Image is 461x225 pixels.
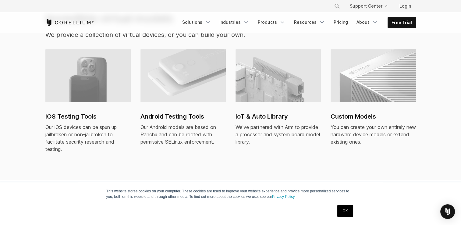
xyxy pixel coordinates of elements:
img: IoT & Auto Library [236,49,321,102]
a: IoT & Auto Library IoT & Auto Library We've partnered with Arm to provide a processor and system ... [236,49,321,153]
a: Corellium Home [45,19,94,26]
a: Free Trial [388,17,416,28]
img: Custom Models [331,49,416,102]
div: Our Android models are based on Ranchu and can be rooted with permissive SELinux enforcement. [140,123,226,145]
div: You can create your own entirely new hardware device models or extend existing ones. [331,123,416,145]
p: We provide a collection of virtual devices, or you can build your own. [45,30,288,39]
a: Support Center [345,1,392,12]
a: Resources [290,17,329,28]
a: Android virtual machine and devices Android Testing Tools Our Android models are based on Ranchu ... [140,49,226,153]
h2: iOS Testing Tools [45,112,131,121]
h2: Custom Models [331,112,416,121]
a: OK [337,205,353,217]
a: About [353,17,381,28]
div: We've partnered with Arm to provide a processor and system board model library. [236,123,321,145]
a: Custom Models Custom Models You can create your own entirely new hardware device models or extend... [331,49,416,153]
img: iPhone virtual machine and devices [45,49,131,102]
a: Login [395,1,416,12]
div: Navigation Menu [327,1,416,12]
button: Search [332,1,342,12]
img: Android virtual machine and devices [140,49,226,102]
a: Privacy Policy. [272,195,296,199]
a: Industries [216,17,253,28]
div: Our iOS devices can be spun up jailbroken or non-jailbroken to facilitate security research and t... [45,123,131,153]
p: This website stores cookies on your computer. These cookies are used to improve your website expe... [106,188,355,199]
a: Products [254,17,289,28]
div: Navigation Menu [179,17,416,28]
a: Pricing [330,17,352,28]
a: iPhone virtual machine and devices iOS Testing Tools Our iOS devices can be spun up jailbroken or... [45,49,131,160]
a: Solutions [179,17,215,28]
h2: Android Testing Tools [140,112,226,121]
h2: IoT & Auto Library [236,112,321,121]
div: Open Intercom Messenger [440,204,455,219]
